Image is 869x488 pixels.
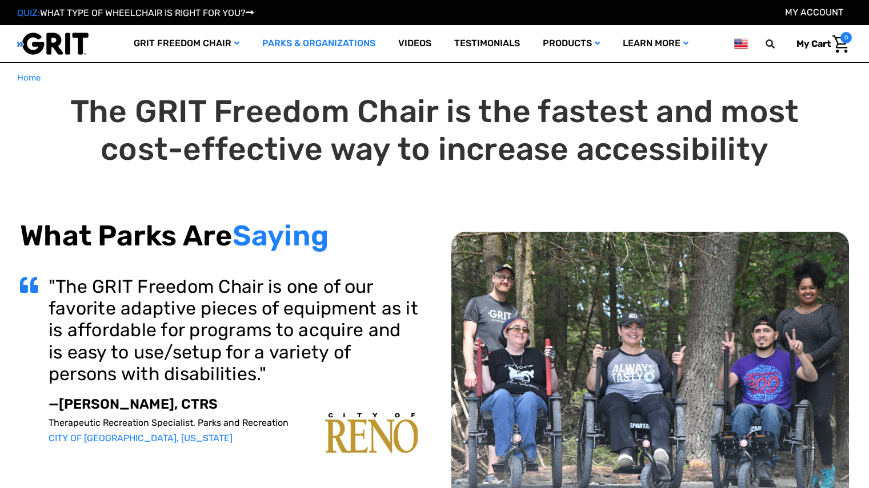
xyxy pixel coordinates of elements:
[771,32,788,56] input: Search
[325,413,418,453] img: carousel-img1.png
[734,37,748,51] img: us.png
[251,25,387,62] a: Parks & Organizations
[17,71,41,84] a: Home
[49,276,418,385] h3: "The GRIT Freedom Chair is one of our favorite adaptive pieces of equipment as it is affordable f...
[832,35,849,53] img: Cart
[840,32,852,43] span: 0
[785,7,843,18] a: Account
[233,219,329,253] span: Saying
[20,93,849,168] h1: The GRIT Freedom Chair is the fastest and most cost-effective way to increase accessibility
[17,72,41,83] span: Home
[611,25,700,62] a: Learn More
[122,25,251,62] a: GRIT Freedom Chair
[17,71,852,84] nav: Breadcrumb
[788,32,852,56] a: Cart with 0 items
[443,25,531,62] a: Testimonials
[49,417,418,428] p: Therapeutic Recreation Specialist, Parks and Recreation
[17,7,254,18] a: QUIZ:WHAT TYPE OF WHEELCHAIR IS RIGHT FOR YOU?
[531,25,611,62] a: Products
[49,396,418,413] p: —[PERSON_NAME], CTRS
[49,433,418,443] p: CITY OF [GEOGRAPHIC_DATA], [US_STATE]
[17,32,89,55] img: GRIT All-Terrain Wheelchair and Mobility Equipment
[796,38,831,49] span: My Cart
[387,25,443,62] a: Videos
[17,7,40,18] span: QUIZ:
[20,219,418,253] h2: What Parks Are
